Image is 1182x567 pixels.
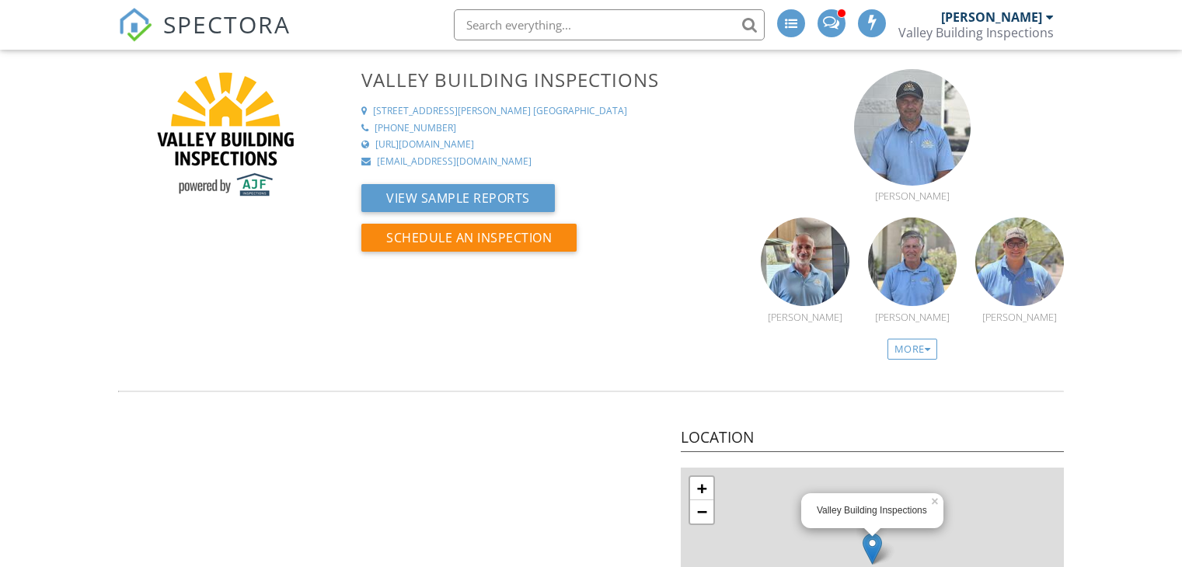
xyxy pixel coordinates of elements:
[361,69,742,90] h3: Valley Building Inspections
[854,69,971,186] img: richard.jpg
[868,217,957,306] img: 0.jpg
[975,293,1064,322] a: [PERSON_NAME]
[690,477,713,500] a: Zoom in
[681,427,1064,452] h4: Location
[375,138,474,151] div: [URL][DOMAIN_NAME]
[377,155,532,169] div: [EMAIL_ADDRESS][DOMAIN_NAME]
[868,311,957,323] div: [PERSON_NAME]
[929,493,943,504] a: ×
[361,122,742,135] a: [PHONE_NUMBER]
[842,190,984,202] div: [PERSON_NAME]
[361,155,742,169] a: [EMAIL_ADDRESS][DOMAIN_NAME]
[975,311,1064,323] div: [PERSON_NAME]
[375,122,456,135] div: [PHONE_NUMBER]
[155,69,302,201] img: CO_Brand_Logo_-_New.png
[761,217,849,306] img: unnamed.jpg
[887,339,938,360] div: More
[373,105,531,118] div: [STREET_ADDRESS][PERSON_NAME]
[533,105,627,118] div: [GEOGRAPHIC_DATA]
[118,8,152,42] img: The Best Home Inspection Software - Spectora
[975,217,1064,306] img: josue_2.jpg
[361,194,555,211] a: View Sample Reports
[868,293,957,322] a: [PERSON_NAME]
[454,9,765,40] input: Search everything...
[842,172,984,202] a: [PERSON_NAME]
[817,504,928,517] div: Valley Building Inspections
[898,25,1054,40] div: Valley Building Inspections
[690,500,713,524] a: Zoom out
[361,234,577,251] a: Schedule an Inspection
[361,224,577,252] button: Schedule an Inspection
[361,184,555,212] button: View Sample Reports
[941,9,1042,25] div: [PERSON_NAME]
[361,105,742,118] a: [STREET_ADDRESS][PERSON_NAME] [GEOGRAPHIC_DATA]
[118,21,291,54] a: SPECTORA
[163,8,291,40] span: SPECTORA
[761,293,849,322] a: [PERSON_NAME]
[361,138,742,151] a: [URL][DOMAIN_NAME]
[761,311,849,323] div: [PERSON_NAME]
